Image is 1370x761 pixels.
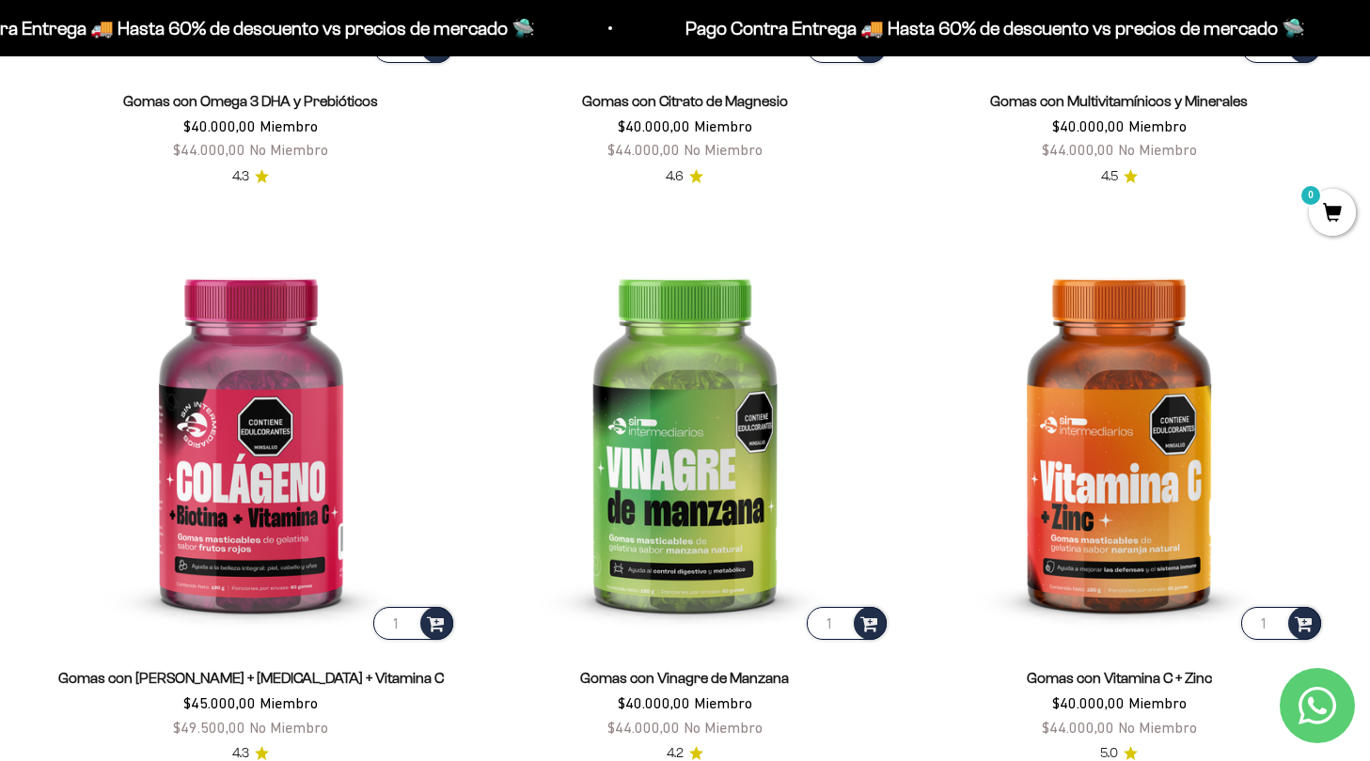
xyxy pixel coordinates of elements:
[1052,694,1125,711] span: $40.000,00
[58,670,444,686] a: Gomas con [PERSON_NAME] + [MEDICAL_DATA] + Vitamina C
[232,166,269,187] a: 4.34.3 de 5.0 estrellas
[173,141,245,158] span: $44.000,00
[1299,184,1322,207] mark: 0
[173,719,245,736] span: $49.500,00
[1118,719,1197,736] span: No Miembro
[580,670,789,686] a: Gomas con Vinagre de Manzana
[618,117,690,134] span: $40.000,00
[1027,670,1212,686] a: Gomas con Vitamina C + Zinc
[684,719,763,736] span: No Miembro
[249,141,328,158] span: No Miembro
[618,694,690,711] span: $40.000,00
[990,93,1248,109] a: Gomas con Multivitamínicos y Minerales
[260,117,318,134] span: Miembro
[666,166,684,187] span: 4.6
[582,93,788,109] a: Gomas con Citrato de Magnesio
[1101,166,1118,187] span: 4.5
[1042,141,1114,158] span: $44.000,00
[1309,204,1356,225] a: 0
[666,166,703,187] a: 4.64.6 de 5.0 estrellas
[183,117,256,134] span: $40.000,00
[1042,719,1114,736] span: $44.000,00
[607,719,680,736] span: $44.000,00
[694,117,752,134] span: Miembro
[232,166,249,187] span: 4.3
[1118,141,1197,158] span: No Miembro
[249,719,328,736] span: No Miembro
[694,694,752,711] span: Miembro
[1052,117,1125,134] span: $40.000,00
[260,694,318,711] span: Miembro
[183,694,256,711] span: $45.000,00
[123,93,378,109] a: Gomas con Omega 3 DHA y Prebióticos
[607,141,680,158] span: $44.000,00
[684,141,763,158] span: No Miembro
[1101,166,1138,187] a: 4.54.5 de 5.0 estrellas
[655,13,1275,43] p: Pago Contra Entrega 🚚 Hasta 60% de descuento vs precios de mercado 🛸
[1128,117,1187,134] span: Miembro
[1128,694,1187,711] span: Miembro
